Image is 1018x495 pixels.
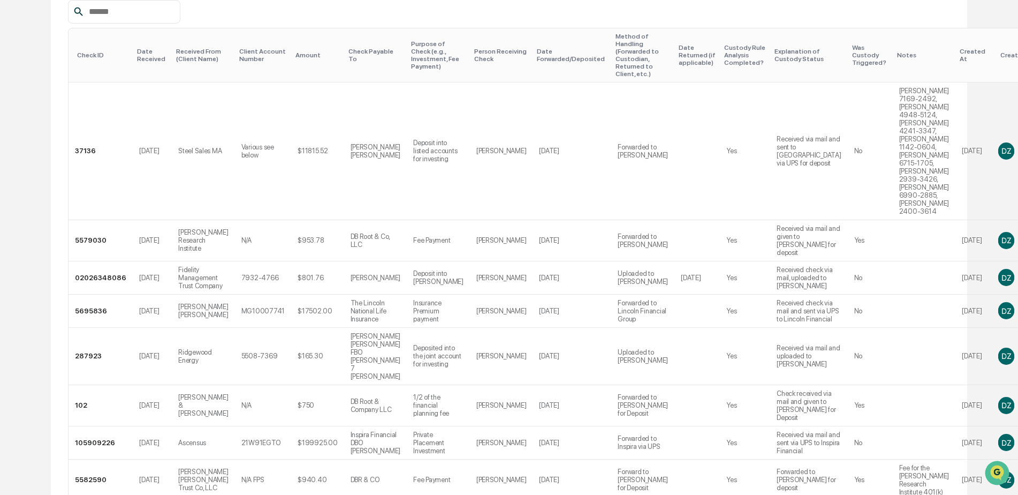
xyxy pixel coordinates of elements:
td: $165.30 [291,328,344,385]
td: Yes [720,261,770,295]
td: Forwarded to Inspira via UPS [611,426,674,460]
span: Data Lookup [21,155,67,166]
td: [DATE] [133,261,172,295]
td: [DATE] [955,220,992,261]
span: DZ [1001,146,1011,155]
div: Toggle SortBy [897,51,952,59]
td: [DATE] [533,328,611,385]
td: [PERSON_NAME] [470,295,533,328]
td: Yes [720,220,770,261]
td: [DATE] [133,385,172,426]
td: Yes [720,82,770,220]
span: DZ [1001,273,1011,282]
td: [DATE] [533,82,611,220]
td: Inspira Financial DBO [PERSON_NAME] [344,426,407,460]
td: Yes [720,385,770,426]
div: 🗄️ [78,136,86,145]
a: Powered byPylon [75,181,130,190]
td: MG10007741 [235,295,291,328]
td: 287923 [69,328,133,385]
td: [DATE] [133,295,172,328]
td: No [848,295,893,328]
td: 02026348086 [69,261,133,295]
td: Deposited into the joint account for investing [407,328,470,385]
div: Toggle SortBy [137,48,168,63]
td: No [848,426,893,460]
td: Various see below [235,82,291,220]
td: N/A [235,220,291,261]
td: Steel Sales MA [172,82,235,220]
td: Yes [720,426,770,460]
div: Toggle SortBy [176,48,231,63]
td: Received via mail and given to [PERSON_NAME] for deposit [770,220,848,261]
td: [PERSON_NAME] Research Institute [172,220,235,261]
td: DB Root & Co, LLC [344,220,407,261]
td: [DATE] [133,426,172,460]
td: DB Root & Company LLC [344,385,407,426]
span: Attestations [88,135,133,146]
td: [PERSON_NAME] [470,328,533,385]
span: Pylon [107,182,130,190]
td: Received check via mail, uploaded to [PERSON_NAME] [770,261,848,295]
td: Received check via mail and sent via UPS to Lincoln Financial [770,295,848,328]
div: Toggle SortBy [77,51,128,59]
img: 1746055101610-c473b297-6a78-478c-a979-82029cc54cd1 [11,82,30,101]
div: Toggle SortBy [239,48,287,63]
td: Received via mail and sent via UPS to Inspira Financial [770,426,848,460]
td: [PERSON_NAME] [470,220,533,261]
span: DZ [1001,401,1011,410]
div: Toggle SortBy [679,44,716,66]
td: 5579030 [69,220,133,261]
td: Forwarded to [PERSON_NAME] [611,82,674,220]
td: [PERSON_NAME] [470,82,533,220]
td: [DATE] [955,82,992,220]
td: Yes [848,220,893,261]
td: Received via mail and sent to [GEOGRAPHIC_DATA] via UPS for deposit [770,82,848,220]
td: Received via mail and uploaded to [PERSON_NAME] [770,328,848,385]
td: $11815.52 [291,82,344,220]
td: [DATE] [955,328,992,385]
td: No [848,261,893,295]
div: Toggle SortBy [474,48,529,63]
td: 37136 [69,82,133,220]
td: Yes [720,295,770,328]
td: Check received via mail and given to [PERSON_NAME] for Deposit [770,385,848,426]
td: [PERSON_NAME] [PERSON_NAME] [172,295,235,328]
a: 🖐️Preclearance [6,131,73,150]
td: [DATE] [955,295,992,328]
td: [DATE] [955,261,992,295]
td: [PERSON_NAME] [344,261,407,295]
td: 5508-7369 [235,328,291,385]
td: $199925.00 [291,426,344,460]
td: Forwarded to Lincoln Financial Group [611,295,674,328]
td: Deposit into listed accounts for investing [407,82,470,220]
td: 21W91EGTO [235,426,291,460]
td: Yes [720,328,770,385]
span: DZ [1001,306,1011,316]
td: [DATE] [533,220,611,261]
td: Forwarded to [PERSON_NAME] [611,220,674,261]
td: 5695836 [69,295,133,328]
div: Toggle SortBy [616,33,670,78]
td: $801.76 [291,261,344,295]
td: 102 [69,385,133,426]
td: $17502.00 [291,295,344,328]
div: Toggle SortBy [411,40,466,70]
td: The Lincoln National Life Insurance [344,295,407,328]
td: Private Placement Investment [407,426,470,460]
td: $953.78 [291,220,344,261]
td: [PERSON_NAME] & [PERSON_NAME] [172,385,235,426]
td: [DATE] [533,426,611,460]
div: We're available if you need us! [36,93,135,101]
div: Toggle SortBy [537,48,607,63]
td: [PERSON_NAME] [PERSON_NAME] FBO [PERSON_NAME] 7 [PERSON_NAME] [344,328,407,385]
td: 1/2 of the financial planning fee [407,385,470,426]
td: [DATE] [133,82,172,220]
div: Toggle SortBy [774,48,844,63]
td: No [848,82,893,220]
td: [DATE] [955,426,992,460]
td: Fidelity Management Trust Company [172,261,235,295]
span: Preclearance [21,135,69,146]
div: Start new chat [36,82,176,93]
